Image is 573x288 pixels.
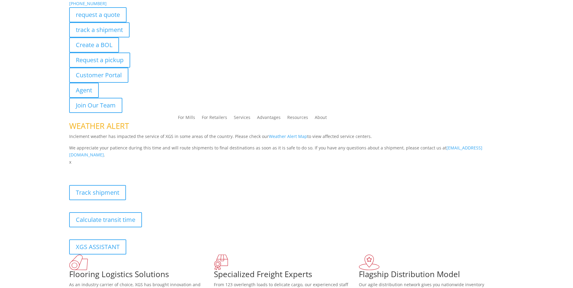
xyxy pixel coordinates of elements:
a: Calculate transit time [69,212,142,227]
a: request a quote [69,7,127,22]
b: Visibility, transparency, and control for your entire supply chain. [69,167,204,172]
h1: Specialized Freight Experts [214,270,359,281]
p: x [69,158,504,166]
p: Inclement weather has impacted the service of XGS in some areas of the country. Please check our ... [69,133,504,144]
span: WEATHER ALERT [69,120,129,131]
a: Track shipment [69,185,126,200]
img: xgs-icon-total-supply-chain-intelligence-red [69,254,88,270]
a: XGS ASSISTANT [69,239,126,254]
h1: Flooring Logistics Solutions [69,270,214,281]
a: Create a BOL [69,37,119,53]
a: About [315,115,327,122]
h1: Flagship Distribution Model [359,270,504,281]
a: Services [234,115,250,122]
a: [PHONE_NUMBER] [69,1,107,6]
a: For Retailers [202,115,227,122]
a: Resources [287,115,308,122]
img: xgs-icon-focused-on-flooring-red [214,254,228,270]
p: We appreciate your patience during this time and will route shipments to final destinations as so... [69,144,504,159]
a: Advantages [257,115,281,122]
img: xgs-icon-flagship-distribution-model-red [359,254,380,270]
a: track a shipment [69,22,130,37]
a: Join Our Team [69,98,122,113]
a: Customer Portal [69,68,128,83]
a: For Mills [178,115,195,122]
a: Agent [69,83,99,98]
a: Request a pickup [69,53,130,68]
a: Weather Alert Map [269,133,307,139]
